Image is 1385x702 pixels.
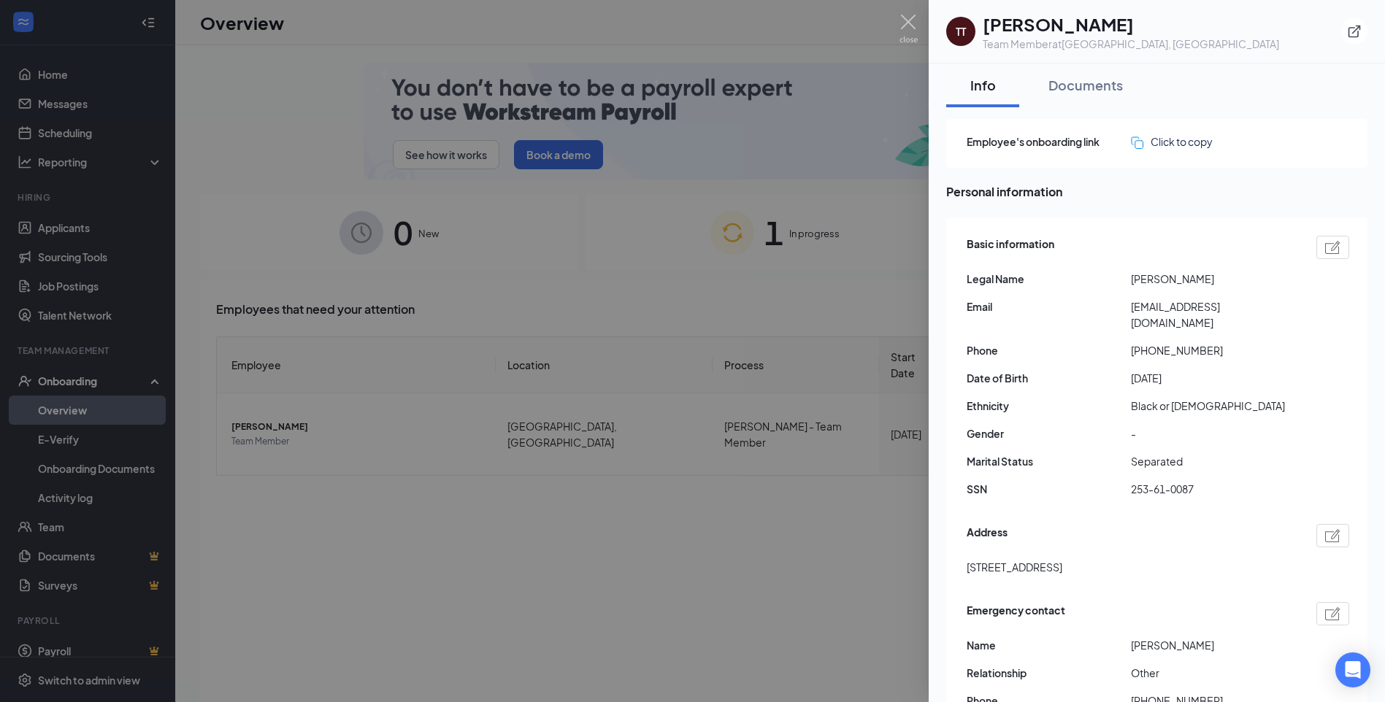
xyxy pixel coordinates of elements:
span: Relationship [967,665,1131,681]
span: [PERSON_NAME] [1131,271,1295,287]
span: Name [967,637,1131,653]
button: ExternalLink [1341,18,1367,45]
span: Ethnicity [967,398,1131,414]
span: Phone [967,342,1131,358]
span: Legal Name [967,271,1131,287]
svg: ExternalLink [1347,24,1362,39]
div: Info [961,76,1005,94]
span: - [1131,425,1295,441]
button: Click to copy [1131,134,1213,150]
span: Basic information [967,236,1054,259]
h1: [PERSON_NAME] [983,12,1279,36]
span: Gender [967,425,1131,441]
div: Team Member at [GEOGRAPHIC_DATA], [GEOGRAPHIC_DATA] [983,36,1279,51]
div: Open Intercom Messenger [1335,652,1370,687]
span: Marital Status [967,453,1131,469]
span: Black or [DEMOGRAPHIC_DATA] [1131,398,1295,414]
span: 253-61-0087 [1131,481,1295,497]
span: Date of Birth [967,370,1131,386]
div: Documents [1048,76,1123,94]
span: SSN [967,481,1131,497]
img: click-to-copy.71757273a98fde459dfc.svg [1131,136,1143,149]
span: Other [1131,665,1295,681]
span: Employee's onboarding link [967,134,1131,150]
span: [PERSON_NAME] [1131,637,1295,653]
span: Address [967,524,1008,547]
span: Emergency contact [967,602,1065,625]
span: [DATE] [1131,370,1295,386]
div: TT [956,24,966,39]
span: Separated [1131,453,1295,469]
span: [STREET_ADDRESS] [967,559,1062,575]
span: Personal information [946,182,1367,201]
span: Email [967,298,1131,315]
span: [EMAIL_ADDRESS][DOMAIN_NAME] [1131,298,1295,331]
span: [PHONE_NUMBER] [1131,342,1295,358]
